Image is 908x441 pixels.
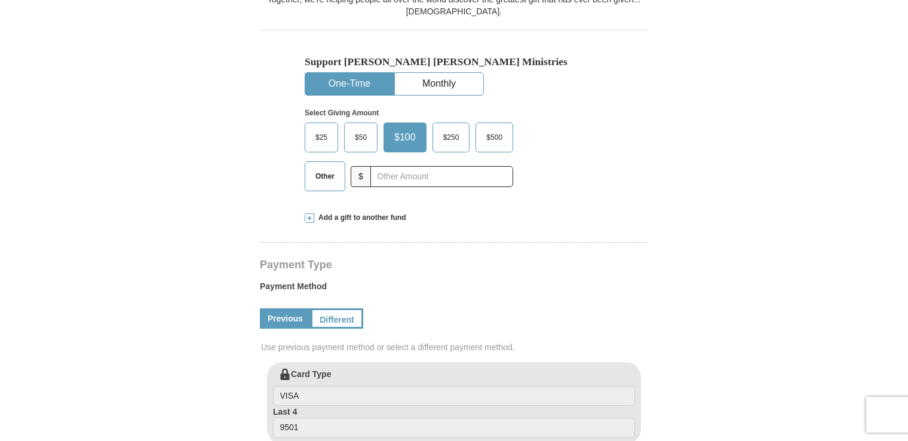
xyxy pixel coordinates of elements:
input: Other Amount [370,166,513,187]
span: $50 [349,128,373,146]
a: Different [311,308,363,329]
span: Use previous payment method or select a different payment method. [261,341,649,353]
a: Previous [260,308,311,329]
label: Last 4 [273,406,635,438]
span: $500 [480,128,508,146]
span: Add a gift to another fund [314,213,406,223]
button: Monthly [395,73,483,95]
span: $25 [309,128,333,146]
span: $250 [437,128,465,146]
span: $ [351,166,371,187]
span: Other [309,167,340,185]
input: Card Type [273,386,635,406]
input: Last 4 [273,418,635,438]
strong: Select Giving Amount [305,109,379,117]
h4: Payment Type [260,260,648,269]
h5: Support [PERSON_NAME] [PERSON_NAME] Ministries [305,56,603,68]
label: Card Type [273,368,635,406]
span: $100 [388,128,422,146]
label: Payment Method [260,280,648,298]
button: One-Time [305,73,394,95]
